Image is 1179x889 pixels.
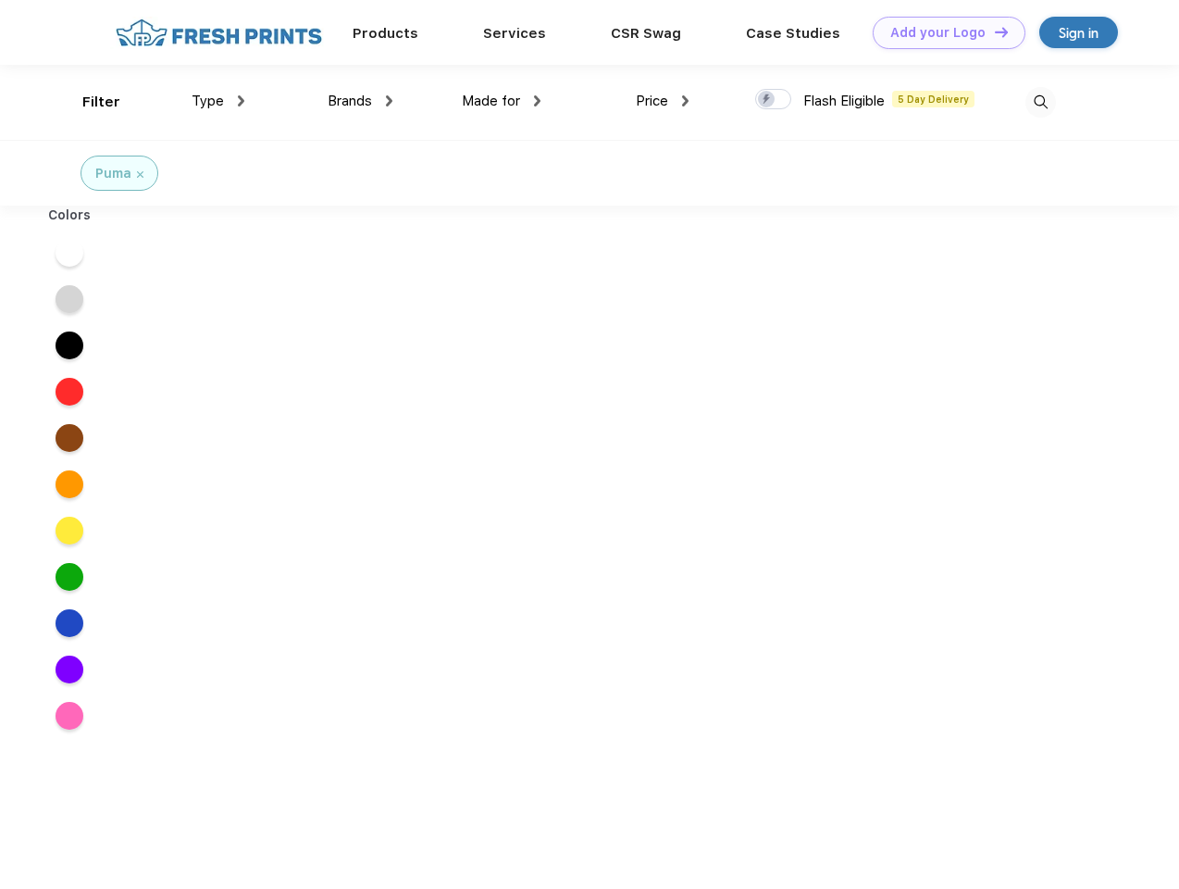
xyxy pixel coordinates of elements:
[328,93,372,109] span: Brands
[611,25,681,42] a: CSR Swag
[1059,22,1098,44] div: Sign in
[82,92,120,113] div: Filter
[192,93,224,109] span: Type
[1039,17,1118,48] a: Sign in
[386,95,392,106] img: dropdown.png
[892,91,974,107] span: 5 Day Delivery
[483,25,546,42] a: Services
[995,27,1008,37] img: DT
[890,25,986,41] div: Add your Logo
[636,93,668,109] span: Price
[803,93,885,109] span: Flash Eligible
[353,25,418,42] a: Products
[462,93,520,109] span: Made for
[1025,87,1056,118] img: desktop_search.svg
[110,17,328,49] img: fo%20logo%202.webp
[95,164,131,183] div: Puma
[34,206,105,225] div: Colors
[137,171,143,178] img: filter_cancel.svg
[534,95,540,106] img: dropdown.png
[238,95,244,106] img: dropdown.png
[682,95,689,106] img: dropdown.png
